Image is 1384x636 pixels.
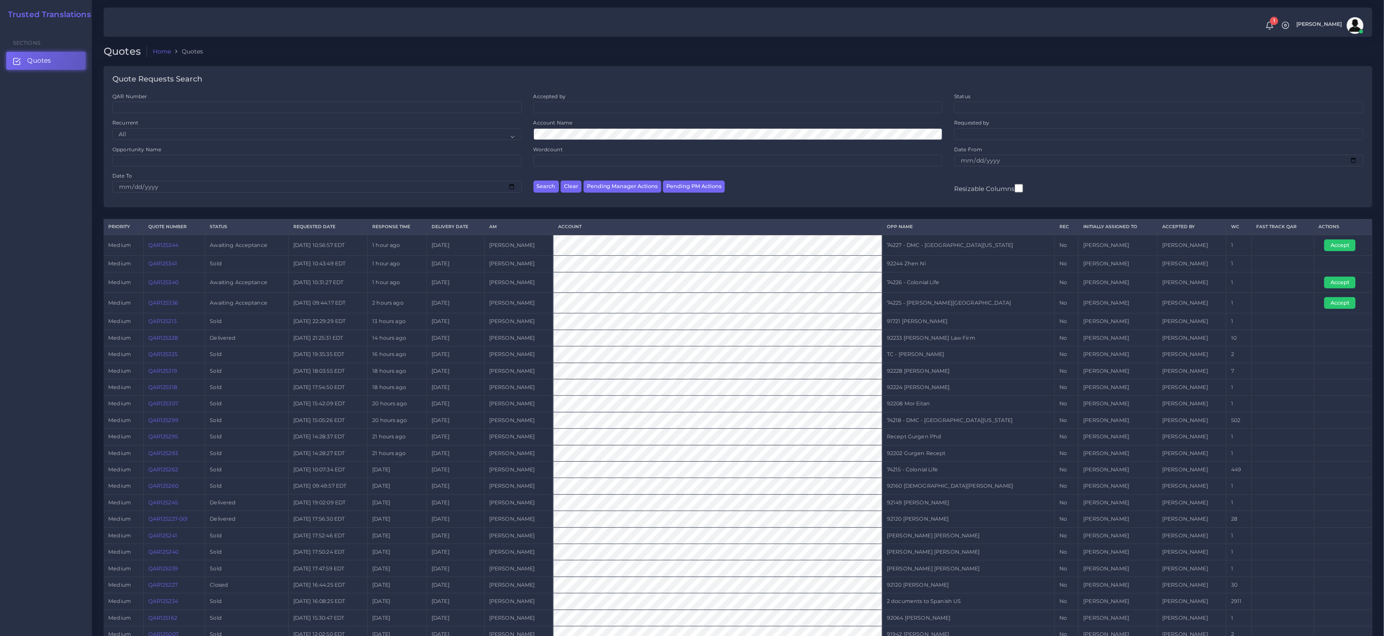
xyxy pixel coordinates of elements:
[1054,494,1078,511] td: No
[1292,17,1366,34] a: [PERSON_NAME]avatar
[148,417,178,423] a: QAR125299
[1079,511,1158,527] td: [PERSON_NAME]
[882,478,1055,494] td: 92160 [DEMOGRAPHIC_DATA][PERSON_NAME]
[108,483,131,489] span: medium
[1227,363,1252,379] td: 7
[882,256,1055,272] td: 92244 Zhen Ni
[205,330,288,346] td: Delivered
[1227,235,1252,256] td: 1
[108,532,131,539] span: medium
[427,219,484,235] th: Delivery Date
[1324,239,1356,251] button: Accept
[1324,297,1356,309] button: Accept
[368,313,427,330] td: 13 hours ago
[1054,461,1078,478] td: No
[368,527,427,544] td: [DATE]
[1324,277,1356,288] button: Accept
[1227,461,1252,478] td: 449
[148,260,177,267] a: QAR125341
[1158,363,1227,379] td: [PERSON_NAME]
[112,146,161,153] label: Opportunity Name
[427,346,484,363] td: [DATE]
[1079,560,1158,577] td: [PERSON_NAME]
[484,313,553,330] td: [PERSON_NAME]
[1270,17,1278,25] span: 1
[484,330,553,346] td: [PERSON_NAME]
[288,379,368,395] td: [DATE] 17:54:50 EDT
[1227,429,1252,445] td: 1
[1054,313,1078,330] td: No
[1054,379,1078,395] td: No
[1158,527,1227,544] td: [PERSON_NAME]
[954,146,982,153] label: Date From
[1158,235,1227,256] td: [PERSON_NAME]
[148,532,177,539] a: QAR125241
[368,511,427,527] td: [DATE]
[484,560,553,577] td: [PERSON_NAME]
[148,582,178,588] a: QAR125227
[288,346,368,363] td: [DATE] 19:35:35 EDT
[533,119,573,126] label: Account Name
[288,256,368,272] td: [DATE] 10:43:49 EDT
[148,499,178,506] a: QAR125245
[1227,478,1252,494] td: 1
[108,499,131,506] span: medium
[205,293,288,313] td: Awaiting Acceptance
[205,577,288,593] td: Closed
[288,396,368,412] td: [DATE] 15:42:09 EDT
[882,330,1055,346] td: 92233 [PERSON_NAME] Law Firm
[205,235,288,256] td: Awaiting Acceptance
[663,181,725,193] button: Pending PM Actions
[368,560,427,577] td: [DATE]
[1227,527,1252,544] td: 1
[484,272,553,293] td: [PERSON_NAME]
[288,478,368,494] td: [DATE] 09:49:57 EDT
[205,412,288,428] td: Sold
[288,330,368,346] td: [DATE] 21:25:31 EDT
[427,445,484,461] td: [DATE]
[484,544,553,560] td: [PERSON_NAME]
[108,450,131,456] span: medium
[484,494,553,511] td: [PERSON_NAME]
[1324,299,1361,305] a: Accept
[1227,412,1252,428] td: 502
[108,549,131,555] span: medium
[882,511,1055,527] td: 92120 [PERSON_NAME]
[1079,412,1158,428] td: [PERSON_NAME]
[882,235,1055,256] td: 74227 - DMC - [GEOGRAPHIC_DATA][US_STATE]
[1054,511,1078,527] td: No
[1054,478,1078,494] td: No
[427,560,484,577] td: [DATE]
[1015,183,1023,193] input: Resizable Columns
[1079,527,1158,544] td: [PERSON_NAME]
[882,429,1055,445] td: Recept Gurgen Phd
[205,219,288,235] th: Status
[368,478,427,494] td: [DATE]
[427,429,484,445] td: [DATE]
[288,412,368,428] td: [DATE] 15:05:26 EDT
[1054,527,1078,544] td: No
[205,478,288,494] td: Sold
[1054,544,1078,560] td: No
[288,511,368,527] td: [DATE] 17:56:30 EDT
[427,396,484,412] td: [DATE]
[108,368,131,374] span: medium
[148,450,178,456] a: QAR125293
[1158,560,1227,577] td: [PERSON_NAME]
[1079,379,1158,395] td: [PERSON_NAME]
[427,379,484,395] td: [DATE]
[148,516,188,522] a: QAR125227-001
[882,544,1055,560] td: [PERSON_NAME] [PERSON_NAME]
[1158,445,1227,461] td: [PERSON_NAME]
[484,412,553,428] td: [PERSON_NAME]
[1324,279,1361,285] a: Accept
[205,429,288,445] td: Sold
[148,549,178,555] a: QAR125240
[427,293,484,313] td: [DATE]
[288,544,368,560] td: [DATE] 17:50:24 EDT
[108,433,131,440] span: medium
[1054,219,1078,235] th: REC
[1158,544,1227,560] td: [PERSON_NAME]
[205,511,288,527] td: Delivered
[1158,313,1227,330] td: [PERSON_NAME]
